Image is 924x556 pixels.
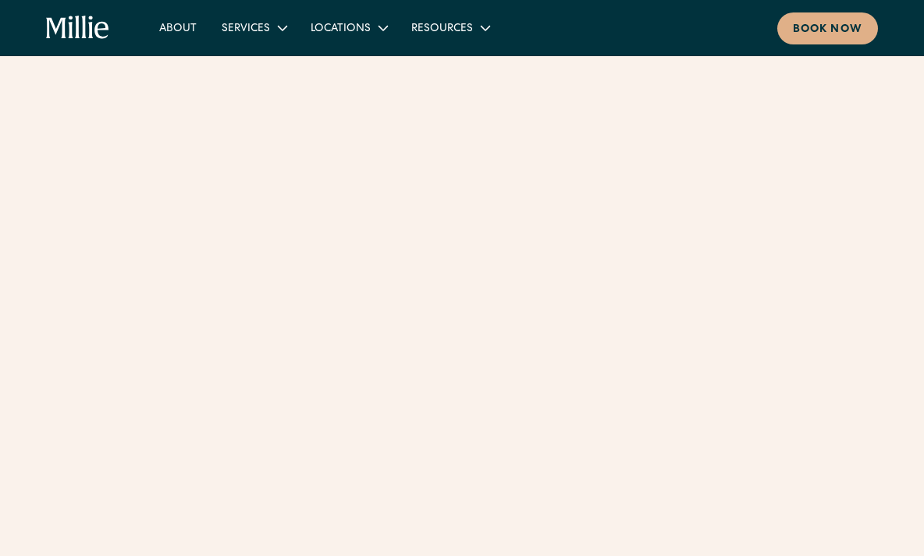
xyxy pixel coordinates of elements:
[399,15,501,41] div: Resources
[147,15,209,41] a: About
[311,21,371,37] div: Locations
[209,15,298,41] div: Services
[222,21,270,37] div: Services
[777,12,878,44] a: Book now
[46,16,109,41] a: home
[793,22,862,38] div: Book now
[411,21,473,37] div: Resources
[298,15,399,41] div: Locations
